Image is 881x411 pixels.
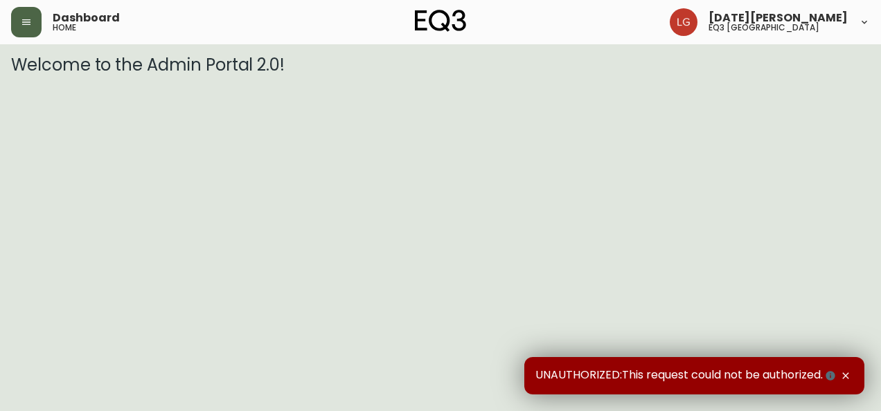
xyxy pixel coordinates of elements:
img: 2638f148bab13be18035375ceda1d187 [670,8,697,36]
h5: home [53,24,76,32]
h5: eq3 [GEOGRAPHIC_DATA] [709,24,819,32]
span: UNAUTHORIZED:This request could not be authorized. [535,368,838,383]
h3: Welcome to the Admin Portal 2.0! [11,55,870,75]
span: Dashboard [53,12,120,24]
img: logo [415,10,466,32]
span: [DATE][PERSON_NAME] [709,12,848,24]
